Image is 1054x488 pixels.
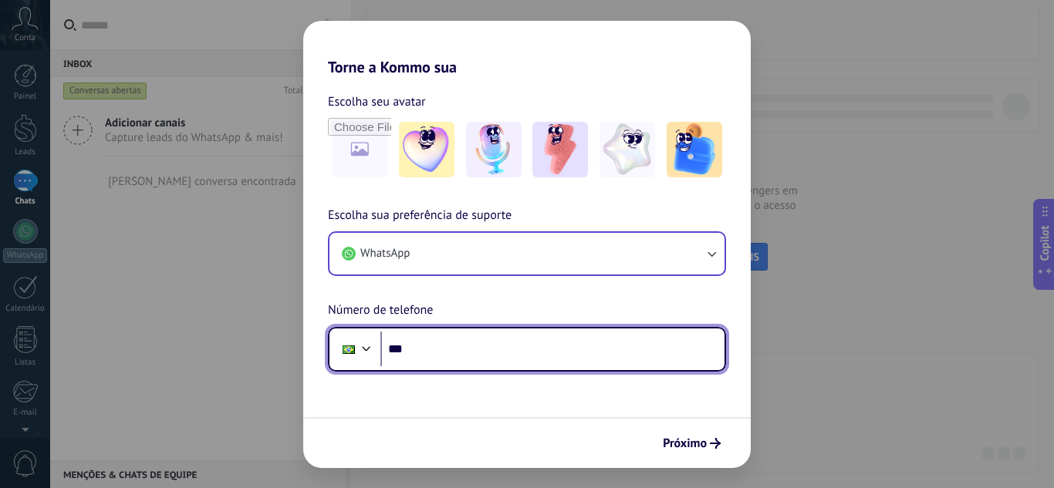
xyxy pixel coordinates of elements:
[360,246,410,261] span: WhatsApp
[667,122,722,177] img: -5.jpeg
[329,233,725,274] button: WhatsApp
[466,122,522,177] img: -2.jpeg
[328,206,512,226] span: Escolha sua preferência de suporte
[334,333,363,365] div: Brazil: + 55
[328,301,433,321] span: Número de telefone
[600,122,655,177] img: -4.jpeg
[532,122,588,177] img: -3.jpeg
[328,92,426,112] span: Escolha seu avatar
[399,122,454,177] img: -1.jpeg
[303,21,751,76] h2: Torne a Kommo sua
[656,430,728,456] button: Próximo
[663,438,707,449] span: Próximo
